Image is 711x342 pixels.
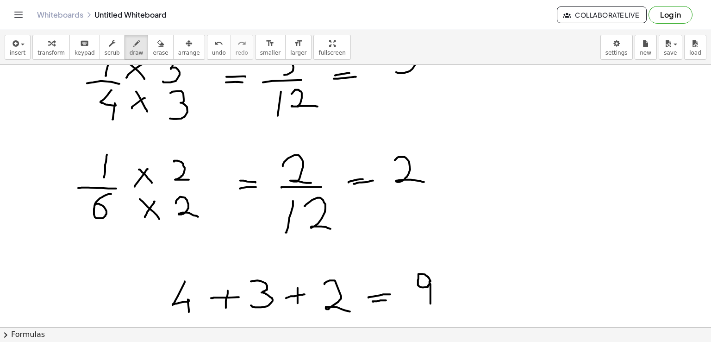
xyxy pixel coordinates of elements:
span: load [689,50,701,56]
i: format_size [294,38,303,49]
span: fullscreen [318,50,345,56]
i: redo [237,38,246,49]
button: settings [600,35,633,60]
button: format_sizesmaller [255,35,286,60]
button: keyboardkeypad [69,35,100,60]
button: new [635,35,657,60]
button: arrange [173,35,205,60]
button: undoundo [207,35,231,60]
span: new [640,50,651,56]
span: arrange [178,50,200,56]
button: draw [125,35,149,60]
a: Whiteboards [37,10,83,19]
button: Log in [649,6,692,24]
button: save [659,35,682,60]
span: smaller [260,50,281,56]
span: undo [212,50,226,56]
button: erase [148,35,173,60]
button: scrub [100,35,125,60]
i: format_size [266,38,274,49]
span: keypad [75,50,95,56]
span: larger [290,50,306,56]
button: Toggle navigation [11,7,26,22]
span: scrub [105,50,120,56]
span: insert [10,50,25,56]
button: load [684,35,706,60]
span: transform [37,50,65,56]
span: Collaborate Live [565,11,639,19]
span: redo [236,50,248,56]
button: transform [32,35,70,60]
span: save [664,50,677,56]
i: keyboard [80,38,89,49]
button: insert [5,35,31,60]
span: erase [153,50,168,56]
span: settings [605,50,628,56]
button: redoredo [231,35,253,60]
button: fullscreen [313,35,350,60]
button: format_sizelarger [285,35,312,60]
span: draw [130,50,143,56]
i: undo [214,38,223,49]
button: Collaborate Live [557,6,647,23]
